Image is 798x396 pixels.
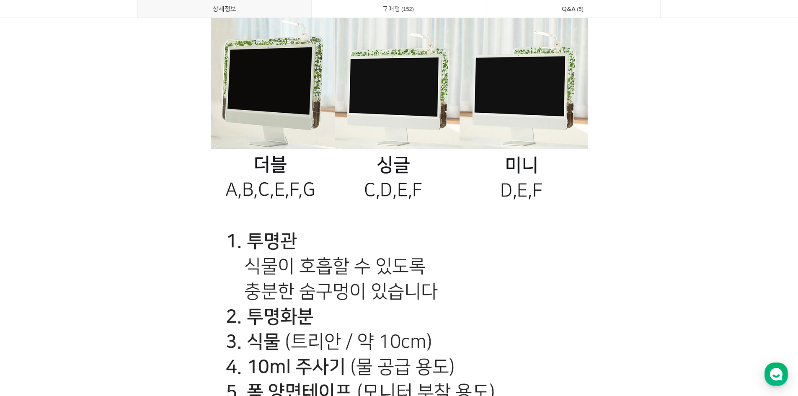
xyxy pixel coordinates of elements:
[3,266,55,287] a: 홈
[55,266,108,287] a: 대화
[108,266,161,287] a: 설정
[129,278,139,285] span: 설정
[400,5,415,13] span: 152
[26,278,31,285] span: 홈
[576,5,585,13] span: 5
[77,279,87,285] span: 대화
